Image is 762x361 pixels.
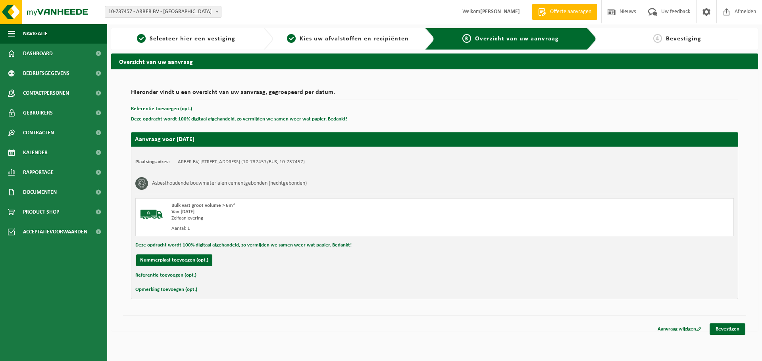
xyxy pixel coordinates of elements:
strong: Plaatsingsadres: [135,159,170,164]
button: Opmerking toevoegen (opt.) [135,285,197,295]
span: Bedrijfsgegevens [23,63,69,83]
span: Gebruikers [23,103,53,123]
span: Contracten [23,123,54,143]
strong: Van [DATE] [171,209,194,214]
td: ARBER BV, [STREET_ADDRESS] (10-737457/BUS, 10-737457) [178,159,305,165]
button: Referentie toevoegen (opt.) [131,104,192,114]
a: Bevestigen [710,323,745,335]
h2: Overzicht van uw aanvraag [111,53,758,69]
button: Referentie toevoegen (opt.) [135,270,196,281]
div: Aantal: 1 [171,225,466,232]
a: Aanvraag wijzigen [652,323,707,335]
a: 1Selecteer hier een vestiging [115,34,257,44]
span: Kies uw afvalstoffen en recipiënten [300,36,409,42]
a: 2Kies uw afvalstoffen en recipiënten [277,34,419,44]
div: Zelfaanlevering [171,215,466,222]
span: Kalender [23,143,48,162]
span: Rapportage [23,162,54,182]
span: 3 [462,34,471,43]
a: Offerte aanvragen [532,4,597,20]
img: BL-SO-LV.png [140,202,164,226]
span: Overzicht van uw aanvraag [475,36,559,42]
strong: Aanvraag voor [DATE] [135,136,194,143]
button: Deze opdracht wordt 100% digitaal afgehandeld, zo vermijden we samen weer wat papier. Bedankt! [135,240,352,250]
span: Product Shop [23,202,59,222]
strong: [PERSON_NAME] [480,9,520,15]
button: Nummerplaat toevoegen (opt.) [136,254,212,266]
span: 1 [137,34,146,43]
span: 10-737457 - ARBER BV - ROESELARE [105,6,221,17]
span: Contactpersonen [23,83,69,103]
span: Offerte aanvragen [548,8,593,16]
span: Bevestiging [666,36,701,42]
span: 2 [287,34,296,43]
span: Documenten [23,182,57,202]
span: Acceptatievoorwaarden [23,222,87,242]
span: 4 [653,34,662,43]
span: Dashboard [23,44,53,63]
span: Navigatie [23,24,48,44]
h2: Hieronder vindt u een overzicht van uw aanvraag, gegroepeerd per datum. [131,89,738,100]
span: Bulk vast groot volume > 6m³ [171,203,235,208]
h3: Asbesthoudende bouwmaterialen cementgebonden (hechtgebonden) [152,177,307,190]
span: Selecteer hier een vestiging [150,36,235,42]
button: Deze opdracht wordt 100% digitaal afgehandeld, zo vermijden we samen weer wat papier. Bedankt! [131,114,347,124]
span: 10-737457 - ARBER BV - ROESELARE [105,6,221,18]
